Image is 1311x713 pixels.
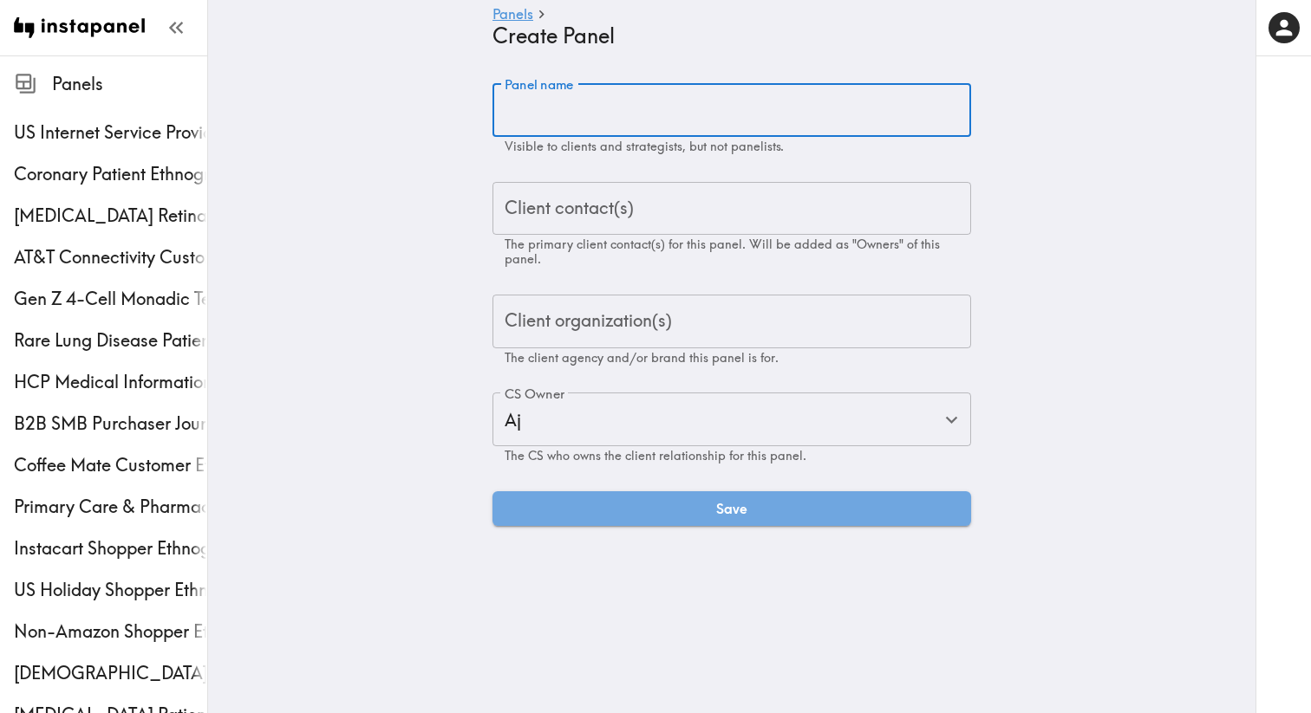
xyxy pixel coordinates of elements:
[14,120,207,145] span: US Internet Service Provider Perceptions Ethnography
[505,75,574,94] label: Panel name
[14,162,207,186] span: Coronary Patient Ethnography
[14,245,207,269] span: AT&T Connectivity Customer Ethnography
[52,72,207,96] span: Panels
[14,204,207,228] div: Macular Telangiectasia Retina specialist Study
[14,204,207,228] span: [MEDICAL_DATA] Retina specialist Study
[14,495,207,519] span: Primary Care & Pharmacy Service Customer Ethnography
[14,287,207,311] span: Gen Z 4-Cell Monadic Testing
[14,661,207,685] span: [DEMOGRAPHIC_DATA] [MEDICAL_DATA] Screening Ethnography
[492,491,971,526] button: Save
[14,536,207,561] span: Instacart Shopper Ethnography
[505,139,784,154] span: Visible to clients and strategists, but not panelists.
[14,412,207,436] span: B2B SMB Purchaser Journey Study
[492,23,957,49] h4: Create Panel
[14,619,207,644] span: Non-Amazon Shopper Ethnography
[505,385,564,404] label: CS Owner
[14,370,207,394] span: HCP Medical Information Study
[505,448,806,463] span: The CS who owns the client relationship for this panel.
[505,237,940,267] span: The primary client contact(s) for this panel. Will be added as "Owners" of this panel.
[14,578,207,602] span: US Holiday Shopper Ethnography
[492,7,533,23] a: Panels
[14,328,207,353] span: Rare Lung Disease Patient Ethnography
[938,406,965,433] button: Open
[14,453,207,477] span: Coffee Mate Customer Ethnography
[14,661,207,685] div: Male Prostate Cancer Screening Ethnography
[505,350,779,366] span: The client agency and/or brand this panel is for.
